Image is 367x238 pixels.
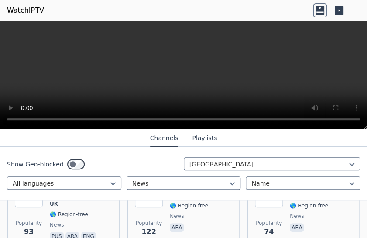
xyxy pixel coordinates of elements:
[136,220,162,227] span: Popularity
[170,202,208,209] span: 🌎 Region-free
[24,227,34,237] span: 93
[290,213,304,220] span: news
[16,220,42,227] span: Popularity
[50,211,88,218] span: 🌎 Region-free
[150,130,178,147] button: Channels
[50,200,58,207] span: UK
[7,160,64,169] label: Show Geo-blocked
[290,223,304,232] p: ara
[290,202,328,209] span: 🌎 Region-free
[141,227,156,237] span: 122
[170,213,184,220] span: news
[50,221,64,228] span: news
[7,5,44,16] a: WatchIPTV
[264,227,274,237] span: 74
[192,130,217,147] button: Playlists
[256,220,282,227] span: Popularity
[170,223,184,232] p: ara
